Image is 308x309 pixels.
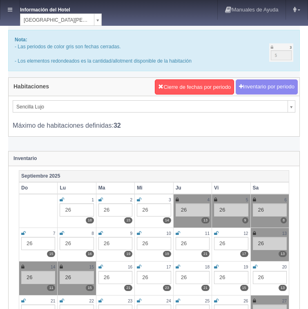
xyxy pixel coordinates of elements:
[246,198,248,202] small: 5
[92,231,94,236] small: 8
[86,251,94,257] label: 16
[89,299,94,303] small: 22
[20,14,102,26] a: [GEOGRAPHIC_DATA][PERSON_NAME]
[13,83,49,90] h4: Habitaciones
[240,285,248,291] label: 15
[124,285,132,291] label: 21
[243,265,248,269] small: 19
[8,30,300,71] div: - Las periodos de color gris son fechas cerradas. - Los elementos redondeados es la cantidad/allo...
[201,251,210,257] label: 21
[284,198,287,202] small: 6
[282,231,287,236] small: 13
[163,285,171,291] label: 23
[60,237,94,250] div: 26
[205,299,210,303] small: 25
[137,271,171,284] div: 26
[166,299,171,303] small: 24
[92,198,94,202] small: 1
[128,265,132,269] small: 16
[51,299,55,303] small: 21
[130,231,133,236] small: 9
[282,265,287,269] small: 20
[137,203,171,217] div: 26
[96,182,134,194] th: Ma
[176,237,210,250] div: 26
[250,182,289,194] th: Sa
[86,217,94,223] label: 18
[114,122,121,129] b: 32
[214,203,248,217] div: 26
[60,203,94,217] div: 26
[89,265,94,269] small: 15
[98,203,132,217] div: 26
[13,156,37,161] strong: Inventario
[279,251,287,257] label: 13
[124,217,132,223] label: 15
[124,251,132,257] label: 19
[169,198,171,202] small: 3
[47,251,55,257] label: 15
[214,237,248,250] div: 26
[163,217,171,223] label: 14
[13,113,295,130] div: Máximo de habitaciones definidas:
[47,285,55,291] label: 11
[60,271,94,284] div: 26
[214,271,248,284] div: 26
[155,79,234,95] button: Cierre de fechas por periodo
[163,251,171,257] label: 19
[176,271,210,284] div: 26
[253,271,287,284] div: 26
[135,182,173,194] th: Mi
[13,100,295,113] a: Sencilla Lujo
[201,285,210,291] label: 21
[58,182,96,194] th: Lu
[243,299,248,303] small: 26
[24,14,91,26] span: [GEOGRAPHIC_DATA][PERSON_NAME]
[205,265,210,269] small: 18
[236,79,298,95] button: Inventario por periodo
[205,231,210,236] small: 11
[279,285,287,291] label: 13
[53,231,56,236] small: 7
[253,203,287,217] div: 26
[21,271,55,284] div: 26
[15,37,27,43] b: Nota:
[86,285,94,291] label: 15
[16,101,284,113] span: Sencilla Lujo
[98,237,132,250] div: 26
[240,251,248,257] label: 17
[242,217,248,223] label: 9
[51,265,55,269] small: 14
[176,203,210,217] div: 26
[98,271,132,284] div: 26
[212,182,250,194] th: Vi
[19,170,289,182] th: Septiembre 2025
[20,4,85,14] dt: Información del Hotel
[137,237,171,250] div: 26
[207,198,210,202] small: 4
[19,182,58,194] th: Do
[166,231,171,236] small: 10
[269,43,293,62] img: cutoff.png
[130,198,133,202] small: 2
[173,182,212,194] th: Ju
[128,299,132,303] small: 23
[281,217,287,223] label: 8
[201,217,210,223] label: 13
[243,231,248,236] small: 12
[282,299,287,303] small: 27
[21,237,55,250] div: 26
[166,265,171,269] small: 17
[253,237,287,250] div: 26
